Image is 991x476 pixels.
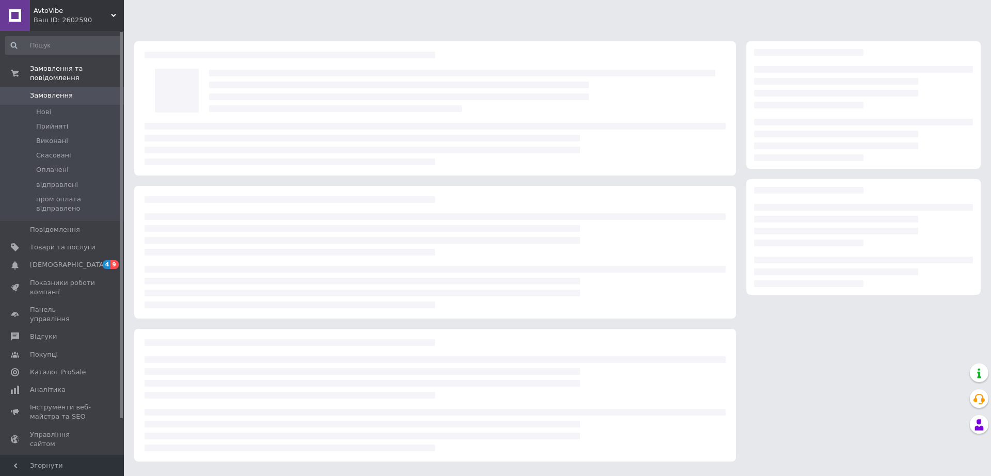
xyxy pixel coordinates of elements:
span: Виконані [36,136,68,146]
span: Товари та послуги [30,243,95,252]
span: Відгуки [30,332,57,341]
span: Панель управління [30,305,95,324]
span: 9 [110,260,119,269]
span: відправлені [36,180,78,189]
span: Повідомлення [30,225,80,234]
span: Нові [36,107,51,117]
span: Оплачені [36,165,69,174]
span: Замовлення та повідомлення [30,64,124,83]
span: Інструменти веб-майстра та SEO [30,403,95,421]
span: AvtoVibe [34,6,111,15]
span: Прийняті [36,122,68,131]
span: Аналітика [30,385,66,394]
span: Каталог ProSale [30,368,86,377]
input: Пошук [5,36,122,55]
span: Показники роботи компанії [30,278,95,297]
span: пром оплата відправлено [36,195,121,213]
span: Управління сайтом [30,430,95,449]
span: 4 [103,260,111,269]
span: Скасовані [36,151,71,160]
span: Покупці [30,350,58,359]
span: [DEMOGRAPHIC_DATA] [30,260,106,269]
span: Замовлення [30,91,73,100]
div: Ваш ID: 2602590 [34,15,124,25]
